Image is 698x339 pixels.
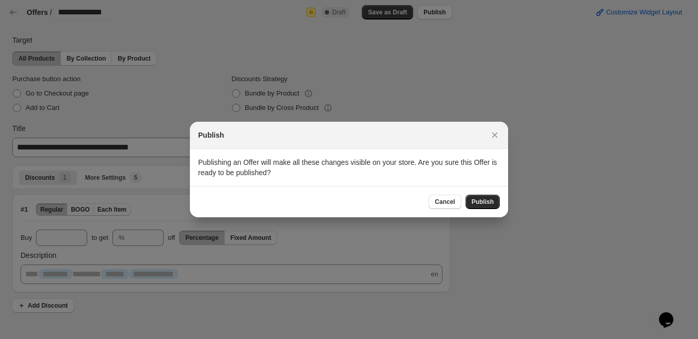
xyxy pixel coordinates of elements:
button: Cancel [429,195,461,209]
span: Cancel [435,198,455,206]
h2: Publish [198,130,224,140]
p: Publishing an Offer will make all these changes visible on your store. Are you sure this Offer is... [198,157,500,178]
span: Publish [472,198,494,206]
button: Publish [466,195,500,209]
button: Close [488,128,502,142]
